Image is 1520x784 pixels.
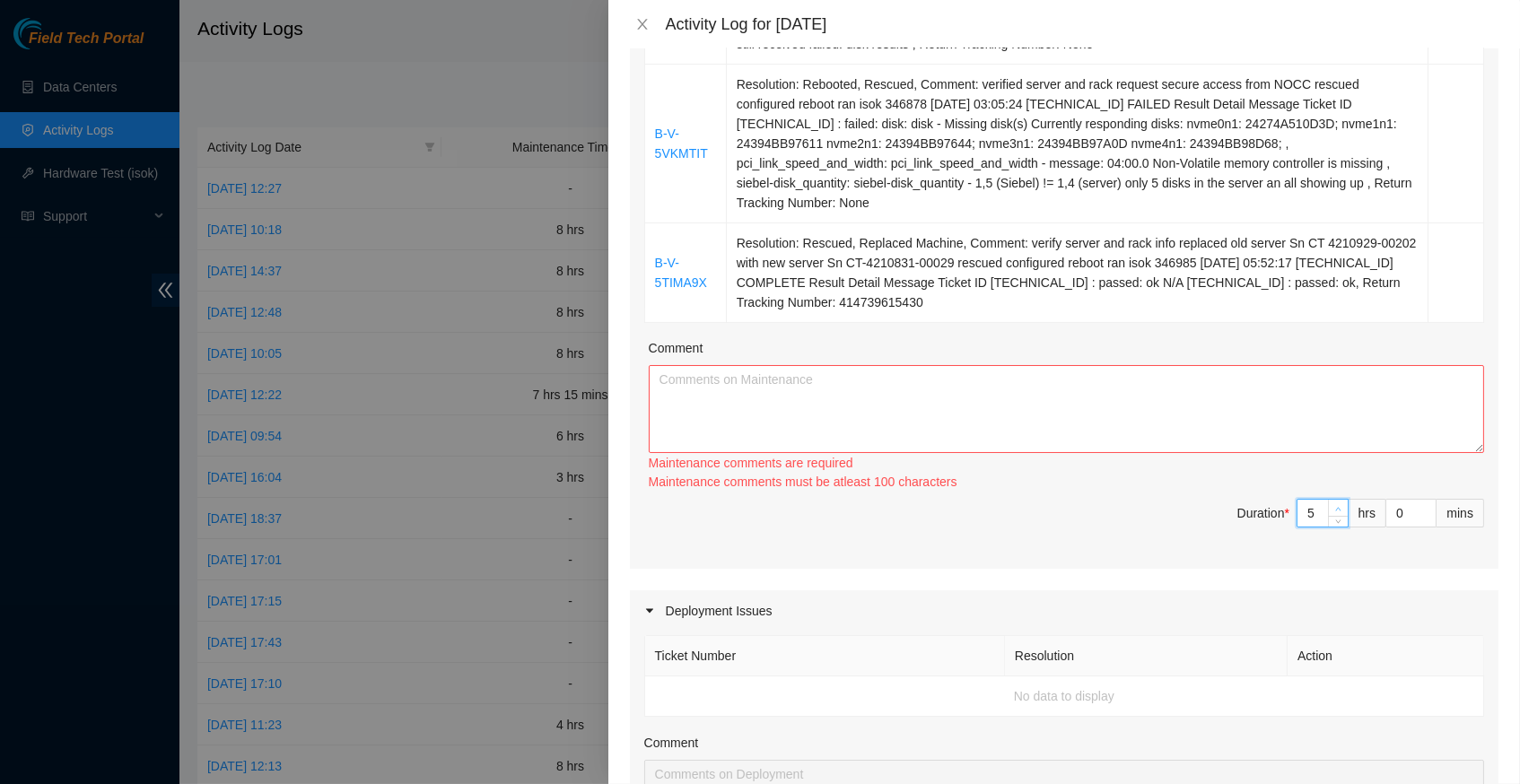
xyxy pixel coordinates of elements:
td: Resolution: Rebooted, Rescued, Comment: verified server and rack request secure access from NOCC ... [727,65,1428,223]
span: down [1333,517,1344,527]
span: close [635,17,650,31]
div: Maintenance comments are required [649,453,1484,472]
label: Comment [649,338,703,358]
span: Increase Value [1328,500,1348,516]
div: Maintenance comments must be atleast 100 characters [649,472,1484,491]
div: mins [1437,499,1484,527]
textarea: Comment [649,365,1484,453]
th: Resolution [1005,636,1288,676]
td: No data to display [645,676,1484,717]
span: Decrease Value [1328,516,1348,527]
div: hrs [1349,499,1386,527]
button: Close [630,16,655,33]
th: Action [1288,636,1484,676]
a: B-V-5VKMTIT [655,126,708,161]
label: Comment [644,733,699,753]
td: Resolution: Rescued, Replaced Machine, Comment: verify server and rack info replaced old server S... [727,223,1428,323]
div: Activity Log for [DATE] [666,14,1498,34]
th: Ticket Number [645,636,1005,676]
div: Duration [1237,503,1289,523]
a: B-V-5TIMA9X [655,256,707,290]
div: Deployment Issues [630,590,1498,632]
span: up [1333,503,1344,514]
span: caret-right [644,605,655,616]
